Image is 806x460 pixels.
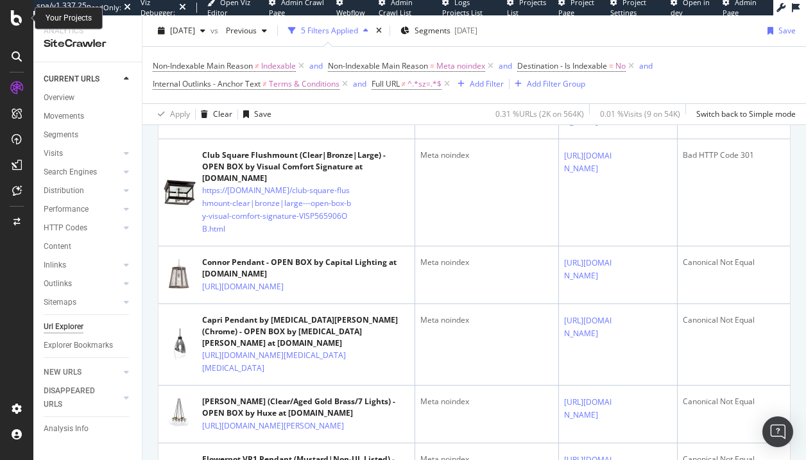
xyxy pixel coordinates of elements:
button: Save [762,21,796,41]
span: Segments [415,25,450,36]
button: [DATE] [153,21,210,41]
span: Meta noindex [436,57,485,75]
div: Your Projects [46,13,92,24]
span: Previous [221,25,257,36]
div: Add Filter [470,78,504,89]
span: Internal Outlinks - Anchor Text [153,78,261,89]
div: SiteCrawler [44,37,132,51]
a: Content [44,240,133,253]
a: https://[DOMAIN_NAME]/club-square-flushmount-clear|bronze|large---open-box-by-visual-comfort-sign... [202,184,354,235]
span: Non-Indexable Main Reason [153,60,253,71]
div: Segments [44,128,78,142]
div: Apply [170,108,190,119]
div: Open Intercom Messenger [762,416,793,447]
a: [URL][DOMAIN_NAME] [564,314,616,340]
button: Add Filter [452,76,504,92]
div: Add Filter Group [527,78,585,89]
button: Segments[DATE] [395,21,483,41]
span: 2025 Sep. 7th [170,25,195,36]
div: Switch back to Simple mode [696,108,796,119]
span: ≠ [402,78,406,89]
a: Segments [44,128,133,142]
a: DISAPPEARED URLS [44,384,120,411]
div: and [353,78,366,89]
div: 0.31 % URLs ( 2K on 564K ) [495,108,584,119]
div: Clear [213,108,232,119]
div: Url Explorer [44,320,83,334]
div: Movements [44,110,84,123]
button: Switch back to Simple mode [691,104,796,124]
div: [PERSON_NAME] (Clear/Aged Gold Brass/7 Lights) - OPEN BOX by Huxe at [DOMAIN_NAME] [202,396,409,419]
a: [URL][DOMAIN_NAME] [564,257,616,282]
a: HTTP Codes [44,221,120,235]
div: Meta noindex [420,149,553,161]
span: Indexable [261,57,296,75]
a: Performance [44,203,120,216]
a: Sitemaps [44,296,120,309]
span: ≠ [262,78,267,89]
div: Search Engines [44,166,97,179]
div: Sitemaps [44,296,76,309]
span: No [615,57,626,75]
div: CURRENT URLS [44,72,99,86]
div: and [639,60,653,71]
a: Outlinks [44,277,120,291]
button: and [499,60,512,72]
a: [URL][DOMAIN_NAME][PERSON_NAME] [202,420,344,432]
div: Connor Pendant - OPEN BOX by Capital Lighting at [DOMAIN_NAME] [202,257,409,280]
div: Save [254,108,271,119]
div: Explorer Bookmarks [44,339,113,352]
div: Capri Pendant by [MEDICAL_DATA][PERSON_NAME] (Chrome) - OPEN BOX by [MEDICAL_DATA][PERSON_NAME] a... [202,314,409,349]
a: Distribution [44,184,120,198]
a: [URL][DOMAIN_NAME] [564,396,616,422]
div: DISAPPEARED URLS [44,384,108,411]
div: Save [778,25,796,36]
a: [URL][DOMAIN_NAME] [564,149,616,175]
div: Meta noindex [420,396,553,407]
a: Overview [44,91,133,105]
span: Non-Indexable Main Reason [328,60,428,71]
a: CURRENT URLS [44,72,120,86]
a: Movements [44,110,133,123]
span: = [430,60,434,71]
button: Save [238,104,271,124]
button: and [639,60,653,72]
div: Outlinks [44,277,72,291]
a: Url Explorer [44,320,133,334]
span: Destination - Is Indexable [517,60,607,71]
span: = [609,60,613,71]
div: Meta noindex [420,257,553,268]
button: Clear [196,104,232,124]
div: 5 Filters Applied [301,25,358,36]
div: Overview [44,91,74,105]
span: vs [210,25,221,36]
a: Inlinks [44,259,120,272]
div: ReadOnly: [87,3,121,13]
div: HTTP Codes [44,221,87,235]
button: Previous [221,21,272,41]
span: Webflow [336,8,365,17]
div: Club Square Flushmount (Clear|Bronze|Large) - OPEN BOX by Visual Comfort Signature at [DOMAIN_NAME] [202,149,409,184]
img: main image [164,398,196,430]
img: main image [164,176,196,209]
button: Apply [153,104,190,124]
button: 5 Filters Applied [283,21,373,41]
a: [URL][DOMAIN_NAME][MEDICAL_DATA][MEDICAL_DATA] [202,349,354,375]
div: [DATE] [454,25,477,36]
img: main image [164,259,196,291]
div: times [373,24,384,37]
a: Analysis Info [44,422,133,436]
button: and [353,78,366,90]
a: [URL][DOMAIN_NAME] [202,280,284,293]
div: Analytics [44,26,132,37]
div: 0.01 % Visits ( 9 on 54K ) [600,108,680,119]
div: and [309,60,323,71]
div: Meta noindex [420,314,553,326]
button: Add Filter Group [510,76,585,92]
a: Explorer Bookmarks [44,339,133,352]
div: and [499,60,512,71]
a: NEW URLS [44,366,120,379]
a: Visits [44,147,120,160]
div: Inlinks [44,259,66,272]
div: NEW URLS [44,366,81,379]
